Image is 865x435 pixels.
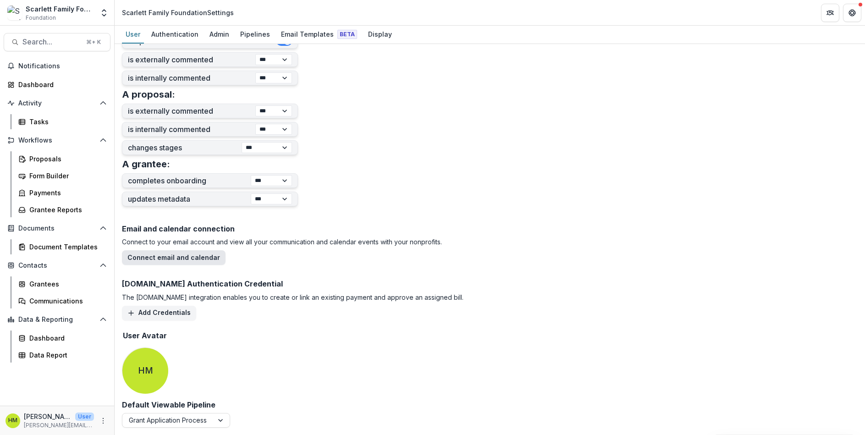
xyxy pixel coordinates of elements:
[18,137,96,144] span: Workflows
[118,6,237,19] nav: breadcrumb
[277,26,361,44] a: Email Templates Beta
[18,62,107,70] span: Notifications
[4,77,110,92] a: Dashboard
[122,250,226,265] button: Connect email and calendar
[128,55,255,64] label: is externally commented
[237,28,274,41] div: Pipelines
[128,125,255,134] label: is internally commented
[29,117,103,127] div: Tasks
[122,159,170,170] h3: A grantee:
[75,413,94,421] p: User
[337,30,357,39] span: Beta
[26,14,56,22] span: Foundation
[4,258,110,273] button: Open Contacts
[29,188,103,198] div: Payments
[29,296,103,306] div: Communications
[18,80,103,89] div: Dashboard
[15,276,110,292] a: Grantees
[15,347,110,363] a: Data Report
[122,89,175,100] h3: A proposal:
[277,28,361,41] div: Email Templates
[122,292,463,302] p: The [DOMAIN_NAME] integration enables you to create or link an existing payment and approve an as...
[15,114,110,129] a: Tasks
[18,99,96,107] span: Activity
[4,59,110,73] button: Notifications
[29,154,103,164] div: Proposals
[4,133,110,148] button: Open Workflows
[4,312,110,327] button: Open Data & Reporting
[26,4,94,14] div: Scarlett Family Foundation
[29,279,103,289] div: Grantees
[29,333,103,343] div: Dashboard
[15,202,110,217] a: Grantee Reports
[98,4,110,22] button: Open entity switcher
[24,421,94,429] p: [PERSON_NAME][EMAIL_ADDRESS][DOMAIN_NAME]
[128,74,255,83] label: is internally commented
[128,176,251,185] label: completes onboarding
[122,306,196,320] button: Add Credentials
[122,225,858,233] h2: Email and calendar connection
[122,28,144,41] div: User
[122,8,234,17] div: Scarlett Family Foundation Settings
[22,38,81,46] span: Search...
[148,26,202,44] a: Authentication
[8,418,17,424] div: Haley Miller
[15,239,110,254] a: Document Templates
[7,6,22,20] img: Scarlett Family Foundation
[206,28,233,41] div: Admin
[128,195,251,204] label: updates metadata
[122,280,463,288] h2: [DOMAIN_NAME] Authentication Credential
[138,366,153,375] div: Haley Miller
[24,412,72,421] p: [PERSON_NAME]
[206,26,233,44] a: Admin
[148,28,202,41] div: Authentication
[364,26,396,44] a: Display
[18,262,96,270] span: Contacts
[843,4,861,22] button: Get Help
[128,107,255,116] label: is externally commented
[29,350,103,360] div: Data Report
[15,168,110,183] a: Form Builder
[4,33,110,51] button: Search...
[15,151,110,166] a: Proposals
[821,4,839,22] button: Partners
[237,26,274,44] a: Pipelines
[15,330,110,346] a: Dashboard
[122,26,144,44] a: User
[122,401,215,409] h2: Default Viewable Pipeline
[15,293,110,308] a: Communications
[18,316,96,324] span: Data & Reporting
[122,237,858,247] p: Connect to your email account and view all your communication and calendar events with your nonpr...
[364,28,396,41] div: Display
[128,143,242,152] label: changes stages
[29,242,103,252] div: Document Templates
[29,171,103,181] div: Form Builder
[29,205,103,215] div: Grantee Reports
[4,221,110,236] button: Open Documents
[4,96,110,110] button: Open Activity
[84,37,103,47] div: ⌘ + K
[98,415,109,426] button: More
[18,225,96,232] span: Documents
[15,185,110,200] a: Payments
[123,331,167,340] h2: User Avatar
